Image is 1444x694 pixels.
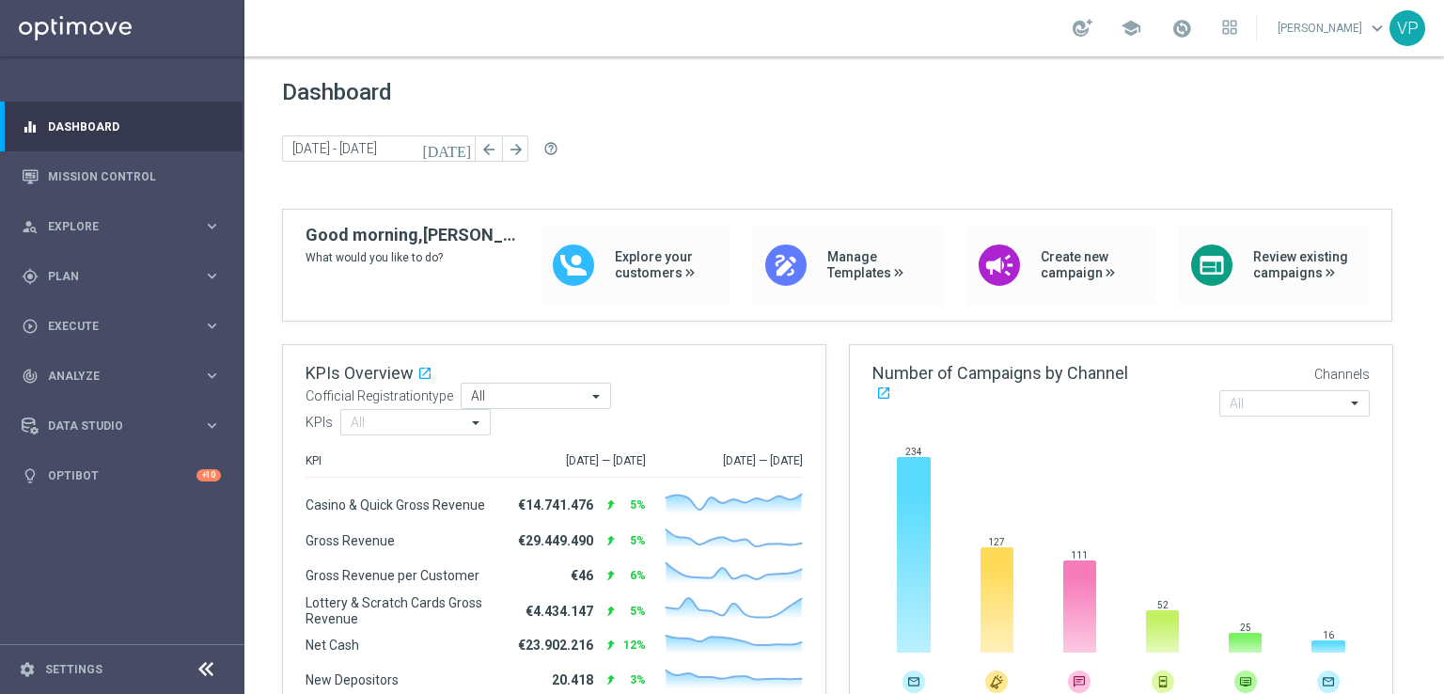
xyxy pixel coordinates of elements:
span: Analyze [48,371,203,382]
i: keyboard_arrow_right [203,317,221,335]
a: Dashboard [48,102,221,151]
button: person_search Explore keyboard_arrow_right [21,219,222,234]
div: VP [1389,10,1425,46]
span: keyboard_arrow_down [1367,18,1388,39]
div: Analyze [22,368,203,385]
a: Optibot [48,450,196,500]
a: Mission Control [48,151,221,201]
span: Data Studio [48,420,203,432]
div: Explore [22,218,203,235]
i: lightbulb [22,467,39,484]
button: Mission Control [21,169,222,184]
i: keyboard_arrow_right [203,417,221,434]
button: play_circle_outline Execute keyboard_arrow_right [21,319,222,334]
a: [PERSON_NAME]keyboard_arrow_down [1276,14,1389,42]
button: equalizer Dashboard [21,119,222,134]
span: Explore [48,221,203,232]
div: Execute [22,318,203,335]
i: person_search [22,218,39,235]
button: track_changes Analyze keyboard_arrow_right [21,369,222,384]
div: Dashboard [22,102,221,151]
i: track_changes [22,368,39,385]
button: lightbulb Optibot +10 [21,468,222,483]
div: Mission Control [22,151,221,201]
i: keyboard_arrow_right [203,367,221,385]
div: Plan [22,268,203,285]
div: Data Studio [22,418,203,434]
span: Execute [48,321,203,332]
i: keyboard_arrow_right [203,217,221,235]
i: settings [19,661,36,678]
div: Optibot [22,450,221,500]
div: +10 [196,469,221,481]
i: gps_fixed [22,268,39,285]
i: keyboard_arrow_right [203,267,221,285]
a: Settings [45,664,102,675]
i: equalizer [22,118,39,135]
i: play_circle_outline [22,318,39,335]
button: gps_fixed Plan keyboard_arrow_right [21,269,222,284]
span: Plan [48,271,203,282]
button: Data Studio keyboard_arrow_right [21,418,222,434]
span: school [1121,18,1141,39]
